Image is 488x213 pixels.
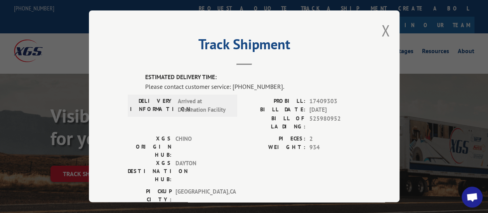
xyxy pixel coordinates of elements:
[175,159,228,184] span: DAYTON
[128,187,172,204] label: PICKUP CITY:
[309,135,361,144] span: 2
[175,187,228,204] span: [GEOGRAPHIC_DATA] , CA
[244,144,306,152] label: WEIGHT:
[309,106,361,115] span: [DATE]
[244,114,306,131] label: BILL OF LADING:
[130,97,174,114] label: DELIVERY INFORMATION:
[244,106,306,115] label: BILL DATE:
[128,135,172,159] label: XGS ORIGIN HUB:
[145,82,361,91] div: Please contact customer service: [PHONE_NUMBER].
[175,135,228,159] span: CHINO
[128,159,172,184] label: XGS DESTINATION HUB:
[244,97,306,106] label: PROBILL:
[381,20,390,41] button: Close modal
[309,114,361,131] span: 525980952
[178,97,230,114] span: Arrived at Destination Facility
[309,97,361,106] span: 17409303
[244,135,306,144] label: PIECES:
[309,144,361,152] span: 934
[128,39,361,54] h2: Track Shipment
[462,187,483,208] a: Open chat
[145,73,361,82] label: ESTIMATED DELIVERY TIME:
